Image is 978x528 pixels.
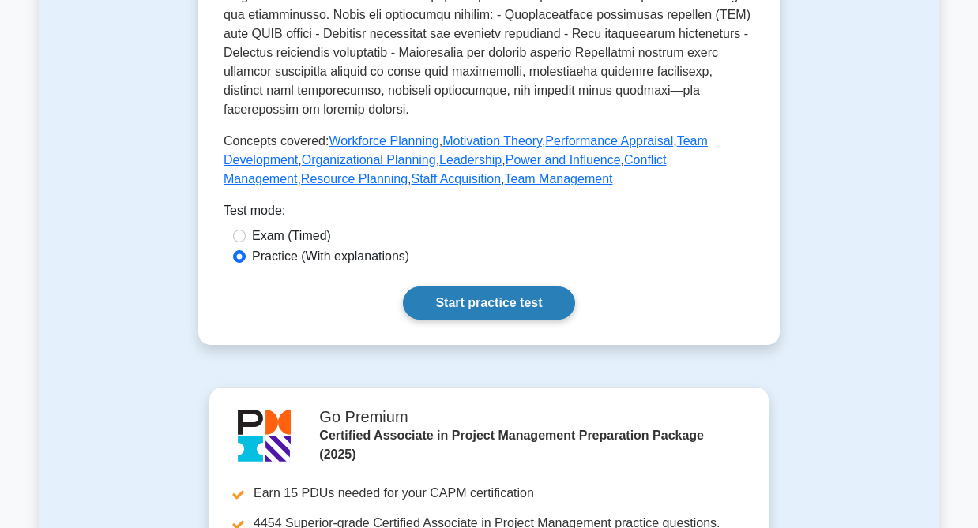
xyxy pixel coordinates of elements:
[252,247,409,266] label: Practice (With explanations)
[439,153,502,167] a: Leadership
[505,172,613,185] a: Team Management
[252,227,331,245] label: Exam (Timed)
[329,134,438,148] a: Workforce Planning
[412,172,502,185] a: Staff Acquisition
[506,153,621,167] a: Power and Influence
[403,286,574,320] a: Start practice test
[301,172,408,185] a: Resource Planning
[442,134,542,148] a: Motivation Theory
[224,201,754,227] div: Test mode:
[302,153,436,167] a: Organizational Planning
[545,134,673,148] a: Performance Appraisal
[224,132,754,189] p: Concepts covered: , , , , , , , , , ,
